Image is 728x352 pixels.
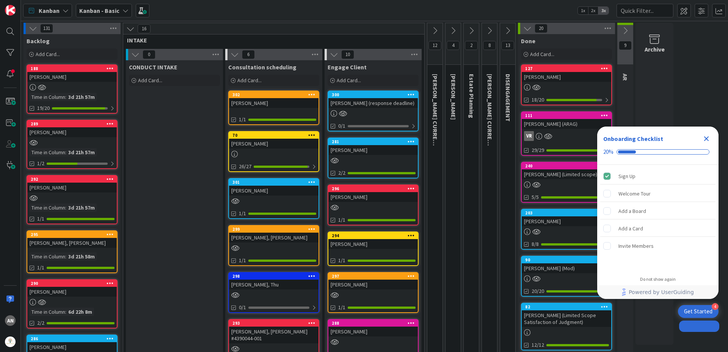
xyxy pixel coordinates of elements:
div: 188[PERSON_NAME] [27,65,117,82]
div: 127 [525,66,611,71]
div: [PERSON_NAME] [27,342,117,352]
span: 16 [138,24,151,33]
div: 289 [27,120,117,127]
div: Open Get Started checklist, remaining modules: 4 [678,305,719,318]
span: 3x [598,7,609,14]
div: 286 [27,335,117,342]
div: 301[PERSON_NAME] [229,179,318,196]
a: 295[PERSON_NAME], [PERSON_NAME]Time in Column:3d 21h 58m1/1 [27,230,118,273]
span: : [65,308,66,316]
span: CONDUCT INTAKE [129,63,177,71]
div: 4 [712,303,719,310]
span: 4 [447,41,460,50]
div: Time in Column [30,93,65,101]
span: : [65,252,66,261]
span: Add Card... [138,77,162,84]
span: Add Card... [530,51,554,58]
div: Checklist items [597,165,719,271]
div: 297 [328,273,418,280]
div: 301 [232,180,318,185]
div: 70[PERSON_NAME] [229,132,318,149]
div: Get Started [684,308,712,315]
div: 302[PERSON_NAME] [229,91,318,108]
div: 295 [27,231,117,238]
a: 296[PERSON_NAME]1/1 [328,185,419,225]
div: 240[PERSON_NAME] (Limited scope) [522,163,611,179]
span: 0 [143,50,155,59]
div: [PERSON_NAME] (Limited Scope Satisfaction of Judgment) [522,310,611,327]
div: 240 [525,163,611,169]
span: Add Card... [237,77,262,84]
span: Powered by UserGuiding [629,288,694,297]
div: 295 [31,232,117,237]
a: 298[PERSON_NAME], Thu0/1 [228,272,319,313]
img: avatar [5,336,16,347]
div: Sign Up [618,172,635,181]
div: [PERSON_NAME] [27,183,117,192]
div: [PERSON_NAME] [229,139,318,149]
div: 188 [31,66,117,71]
span: Engage Client [328,63,367,71]
div: 296 [328,185,418,192]
div: 281[PERSON_NAME] [328,138,418,155]
span: KRISTI CURRENT CLIENTS [431,74,439,172]
span: 5/5 [532,193,539,201]
div: 188 [27,65,117,72]
span: 0/1 [338,122,345,130]
div: 290[PERSON_NAME] [27,280,117,297]
div: [PERSON_NAME] [27,127,117,137]
span: 131 [40,24,53,33]
div: Checklist progress: 20% [603,149,712,155]
div: 289 [31,121,117,127]
div: 298[PERSON_NAME], Thu [229,273,318,289]
span: 12/12 [532,341,544,349]
a: 111[PERSON_NAME] (ARAG)VR29/29 [521,111,612,156]
div: [PERSON_NAME] (Limited scope) [522,169,611,179]
div: 302 [232,92,318,97]
span: 2/2 [338,169,345,177]
div: [PERSON_NAME] [522,216,611,226]
div: 293[PERSON_NAME], [PERSON_NAME] #4390044-001 [229,320,318,343]
a: 289[PERSON_NAME]Time in Column:3d 21h 57m1/2 [27,120,118,169]
div: 20% [603,149,613,155]
div: 3d 21h 57m [66,93,97,101]
span: 1/2 [37,160,44,167]
div: Add a Board is incomplete. [600,203,715,219]
div: 300 [328,91,418,98]
a: 290[PERSON_NAME]Time in Column:6d 22h 8m2/2 [27,279,118,329]
div: Invite Members [618,241,654,250]
span: VICTOR CURRENT CLIENTS [486,74,494,172]
span: Add Card... [36,51,60,58]
span: INTAKE [127,36,415,44]
a: 302[PERSON_NAME]1/1 [228,91,319,125]
div: 3d 21h 57m [66,148,97,156]
a: 292[PERSON_NAME]Time in Column:3d 21h 57m1/1 [27,175,118,224]
div: [PERSON_NAME] [328,280,418,289]
div: 299 [232,227,318,232]
span: 2x [588,7,598,14]
div: 293 [229,320,318,327]
div: Onboarding Checklist [603,134,663,143]
div: 290 [27,280,117,287]
span: 0/1 [239,304,246,311]
div: VR [524,131,534,141]
div: 111[PERSON_NAME] (ARAG) [522,112,611,129]
div: 297 [332,274,418,279]
div: 292 [31,177,117,182]
div: 3d 21h 58m [66,252,97,261]
div: 90 [522,257,611,263]
div: 294 [328,232,418,239]
div: Welcome Tour [618,189,651,198]
a: 294[PERSON_NAME]1/1 [328,232,419,266]
div: [PERSON_NAME] [328,192,418,202]
div: 300[PERSON_NAME] (response deadline) [328,91,418,108]
div: Invite Members is incomplete. [600,238,715,254]
a: 127[PERSON_NAME]18/20 [521,64,612,105]
div: 295[PERSON_NAME], [PERSON_NAME] [27,231,117,248]
span: 13 [501,41,514,50]
span: 18/20 [532,96,544,104]
div: [PERSON_NAME] [27,287,117,297]
div: AN [5,315,16,326]
a: 300[PERSON_NAME] (response deadline)0/1 [328,91,419,131]
div: 288 [328,320,418,327]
